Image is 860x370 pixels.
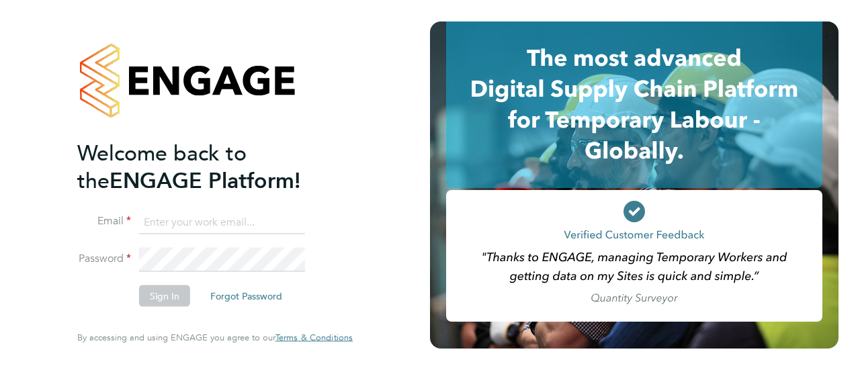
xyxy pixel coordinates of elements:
label: Password [77,252,131,266]
a: Terms & Conditions [275,332,353,343]
input: Enter your work email... [139,210,305,234]
span: By accessing and using ENGAGE you agree to our [77,332,353,343]
label: Email [77,214,131,228]
h2: ENGAGE Platform! [77,139,339,194]
span: Welcome back to the [77,140,247,193]
button: Forgot Password [200,285,293,307]
button: Sign In [139,285,190,307]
